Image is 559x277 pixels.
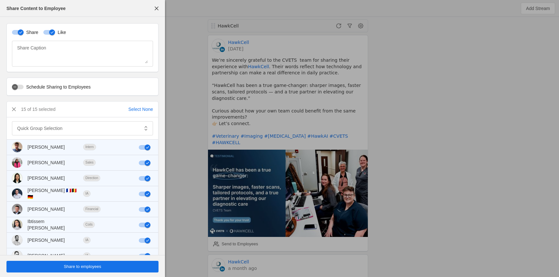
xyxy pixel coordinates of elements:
[83,252,91,259] div: IA
[83,206,101,212] div: Financial
[12,142,22,152] img: cache
[12,235,22,245] img: cache
[6,5,66,12] div: Share Content to Employee
[12,157,22,168] img: cache
[27,206,65,212] div: [PERSON_NAME]
[24,84,91,90] label: Schedule Sharing to Employees
[83,159,96,166] div: Sales
[83,144,96,150] div: Intern
[12,173,22,183] img: cache
[17,124,62,132] mat-label: Quick Group Selection
[27,218,78,231] div: Ibtissem [PERSON_NAME]
[24,29,38,36] label: Share
[17,44,46,52] mat-label: Share Caption
[83,221,95,228] div: Coils
[6,261,159,272] button: Share to employees
[27,237,65,243] div: [PERSON_NAME]
[12,204,22,214] img: cache
[21,106,56,112] div: 15 of 15 selected
[83,237,91,243] div: IA
[83,190,91,197] div: IA
[64,263,101,270] span: Share to employees
[27,187,78,200] div: [PERSON_NAME] 🇫🇷🇧🇪🇩🇪
[83,175,100,181] div: Direction
[12,188,22,199] img: cache
[12,219,22,230] img: cache
[27,175,65,181] div: [PERSON_NAME]
[27,252,65,259] div: [PERSON_NAME]
[27,144,65,150] div: [PERSON_NAME]
[128,106,153,112] div: Select None
[27,159,65,166] div: [PERSON_NAME]
[12,250,22,261] img: cache
[55,29,66,36] label: Like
